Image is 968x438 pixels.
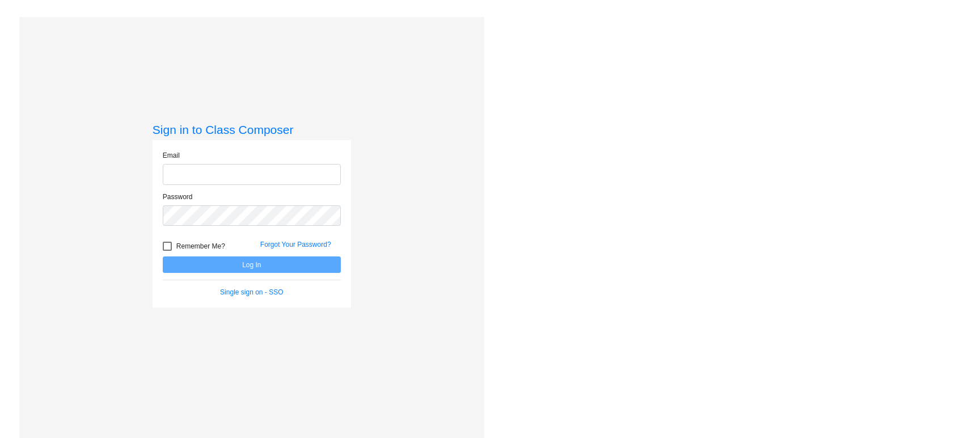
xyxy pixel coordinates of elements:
[176,239,225,253] span: Remember Me?
[163,150,180,161] label: Email
[153,123,351,137] h3: Sign in to Class Composer
[260,241,331,249] a: Forgot Your Password?
[163,256,341,273] button: Log In
[220,288,283,296] a: Single sign on - SSO
[163,192,193,202] label: Password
